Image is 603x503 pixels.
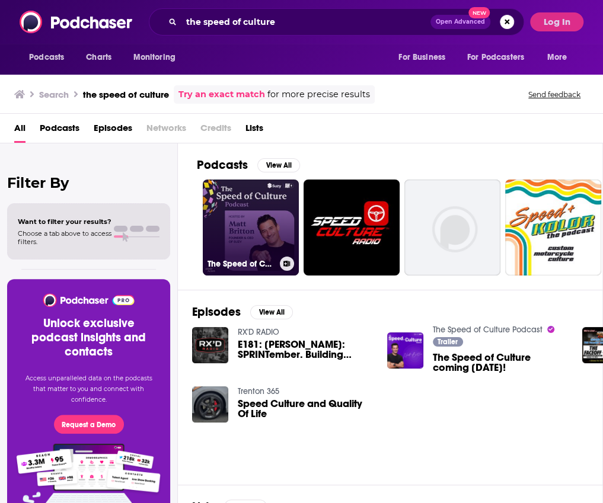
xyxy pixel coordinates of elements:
[14,118,25,143] a: All
[547,49,567,66] span: More
[467,49,524,66] span: For Podcasters
[267,88,370,101] span: for more precise results
[238,386,279,396] a: Trenton 365
[178,88,265,101] a: Try an exact match
[460,46,541,69] button: open menu
[21,46,79,69] button: open menu
[433,353,568,373] span: The Speed of Culture coming [DATE]!
[21,316,156,359] h3: Unlock exclusive podcast insights and contacts
[390,46,460,69] button: open menu
[530,12,583,31] button: Log In
[29,49,64,66] span: Podcasts
[40,118,79,143] a: Podcasts
[438,338,458,345] span: Trailer
[250,305,293,319] button: View All
[192,327,228,363] img: E181: Michael Tucker: SPRINTember. Building speed and speed culture
[146,118,186,143] span: Networks
[238,399,373,419] a: Speed Culture and Quality Of Life
[436,19,485,25] span: Open Advanced
[78,46,119,69] a: Charts
[203,180,299,275] a: The Speed of Culture Podcast
[468,7,490,18] span: New
[257,158,300,172] button: View All
[7,174,170,191] h2: Filter By
[387,332,423,369] img: The Speed of Culture coming April 12!
[430,15,490,29] button: Open AdvancedNew
[433,325,543,335] a: The Speed of Culture Podcast
[238,339,373,360] a: E181: Michael Tucker: SPRINTember. Building speed and speed culture
[42,293,135,307] img: Podchaser - Follow, Share and Rate Podcasts
[238,327,279,337] a: RX'D RADIO
[525,89,584,100] button: Send feedback
[54,415,124,434] button: Request a Demo
[86,49,111,66] span: Charts
[433,353,568,373] a: The Speed of Culture coming April 12!
[192,386,228,422] img: Speed Culture and Quality Of Life
[83,89,169,100] h3: the speed of culture
[200,118,231,143] span: Credits
[125,46,190,69] button: open menu
[192,305,241,319] h2: Episodes
[21,373,156,405] p: Access unparalleled data on the podcasts that matter to you and connect with confidence.
[181,12,430,31] input: Search podcasts, credits, & more...
[133,49,175,66] span: Monitoring
[192,305,293,319] a: EpisodesView All
[18,229,111,246] span: Choose a tab above to access filters.
[208,259,275,269] h3: The Speed of Culture Podcast
[539,46,582,69] button: open menu
[238,339,373,360] span: E181: [PERSON_NAME]: SPRINTember. Building speed and speed culture
[94,118,132,143] a: Episodes
[39,89,69,100] h3: Search
[398,49,445,66] span: For Business
[20,11,133,33] img: Podchaser - Follow, Share and Rate Podcasts
[197,158,248,172] h2: Podcasts
[197,158,300,172] a: PodcastsView All
[18,217,111,226] span: Want to filter your results?
[245,118,263,143] a: Lists
[149,8,524,36] div: Search podcasts, credits, & more...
